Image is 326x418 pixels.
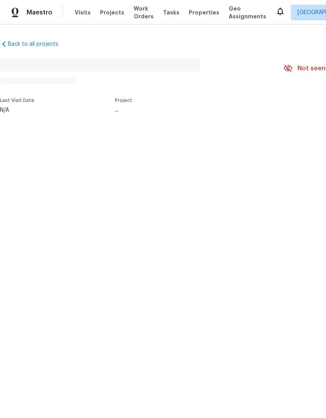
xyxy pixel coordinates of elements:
[134,5,154,20] span: Work Orders
[27,9,52,16] span: Maestro
[115,98,132,103] span: Project
[75,9,91,16] span: Visits
[100,9,124,16] span: Projects
[163,10,179,15] span: Tasks
[189,9,219,16] span: Properties
[115,107,265,113] div: ...
[229,5,266,20] span: Geo Assignments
